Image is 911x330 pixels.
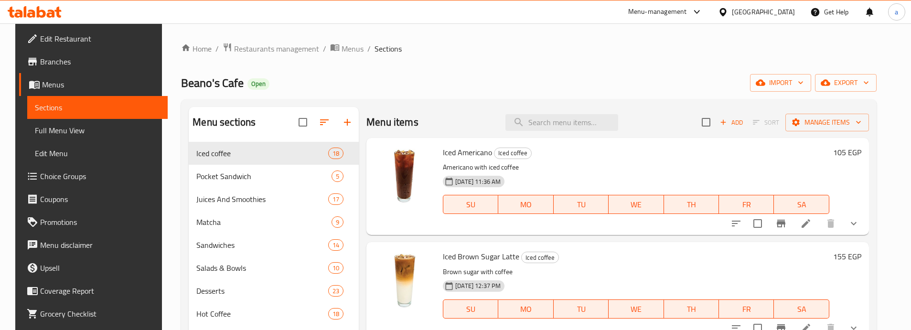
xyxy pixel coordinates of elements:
[332,216,343,228] div: items
[612,302,660,316] span: WE
[732,7,795,17] div: [GEOGRAPHIC_DATA]
[664,195,719,214] button: TH
[189,211,359,234] div: Matcha9
[498,299,553,319] button: MO
[719,195,774,214] button: FR
[328,308,343,319] div: items
[554,195,609,214] button: TU
[189,165,359,188] div: Pocket Sandwich5
[447,302,494,316] span: SU
[35,148,160,159] span: Edit Menu
[375,43,402,54] span: Sections
[247,78,269,90] div: Open
[554,299,609,319] button: TU
[193,115,256,129] h2: Menu sections
[189,188,359,211] div: Juices And Smoothies17
[196,148,328,159] div: Iced coffee
[189,234,359,256] div: Sandwiches14
[521,252,559,263] div: Iced coffee
[823,77,869,89] span: export
[40,56,160,67] span: Branches
[374,250,435,311] img: Iced Brown Sugar Latte
[443,249,519,264] span: Iced Brown Sugar Latte
[19,73,167,96] a: Menus
[833,146,861,159] h6: 105 EGP
[196,216,332,228] span: Matcha
[27,119,167,142] a: Full Menu View
[328,148,343,159] div: items
[696,112,716,132] span: Select section
[27,142,167,165] a: Edit Menu
[40,285,160,297] span: Coverage Report
[189,302,359,325] div: Hot Coffee18
[196,239,328,251] span: Sandwiches
[447,198,494,212] span: SU
[19,50,167,73] a: Branches
[40,193,160,205] span: Coupons
[196,170,332,182] span: Pocket Sandwich
[443,195,498,214] button: SU
[451,177,504,186] span: [DATE] 11:36 AM
[336,111,359,134] button: Add section
[196,308,328,319] span: Hot Coffee
[40,262,160,274] span: Upsell
[196,262,328,274] span: Salads & Bowls
[895,7,898,17] span: a
[848,218,859,229] svg: Show Choices
[196,193,328,205] div: Juices And Smoothies
[628,6,687,18] div: Menu-management
[329,149,343,158] span: 18
[329,309,343,319] span: 18
[342,43,364,54] span: Menus
[323,43,326,54] li: /
[723,302,770,316] span: FR
[328,193,343,205] div: items
[800,218,812,229] a: Edit menu item
[723,198,770,212] span: FR
[247,80,269,88] span: Open
[774,195,829,214] button: SA
[181,72,244,94] span: Beano's Cafe
[329,195,343,204] span: 17
[19,234,167,256] a: Menu disclaimer
[40,33,160,44] span: Edit Restaurant
[719,299,774,319] button: FR
[234,43,319,54] span: Restaurants management
[609,195,664,214] button: WE
[557,198,605,212] span: TU
[747,115,785,130] span: Select section first
[842,212,865,235] button: show more
[716,115,747,130] button: Add
[189,256,359,279] div: Salads & Bowls10
[668,302,715,316] span: TH
[332,218,343,227] span: 9
[770,212,793,235] button: Branch-specific-item
[725,212,748,235] button: sort-choices
[443,266,829,278] p: Brown sugar with coffee
[35,125,160,136] span: Full Menu View
[19,188,167,211] a: Coupons
[40,170,160,182] span: Choice Groups
[189,142,359,165] div: Iced coffee18
[793,117,861,128] span: Manage items
[785,114,869,131] button: Manage items
[502,302,549,316] span: MO
[215,43,219,54] li: /
[293,112,313,132] span: Select all sections
[40,308,160,319] span: Grocery Checklist
[366,115,418,129] h2: Menu items
[313,111,336,134] span: Sort sections
[329,264,343,273] span: 10
[35,102,160,113] span: Sections
[494,148,531,159] span: Iced coffee
[664,299,719,319] button: TH
[328,262,343,274] div: items
[19,302,167,325] a: Grocery Checklist
[451,281,504,290] span: [DATE] 12:37 PM
[329,241,343,250] span: 14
